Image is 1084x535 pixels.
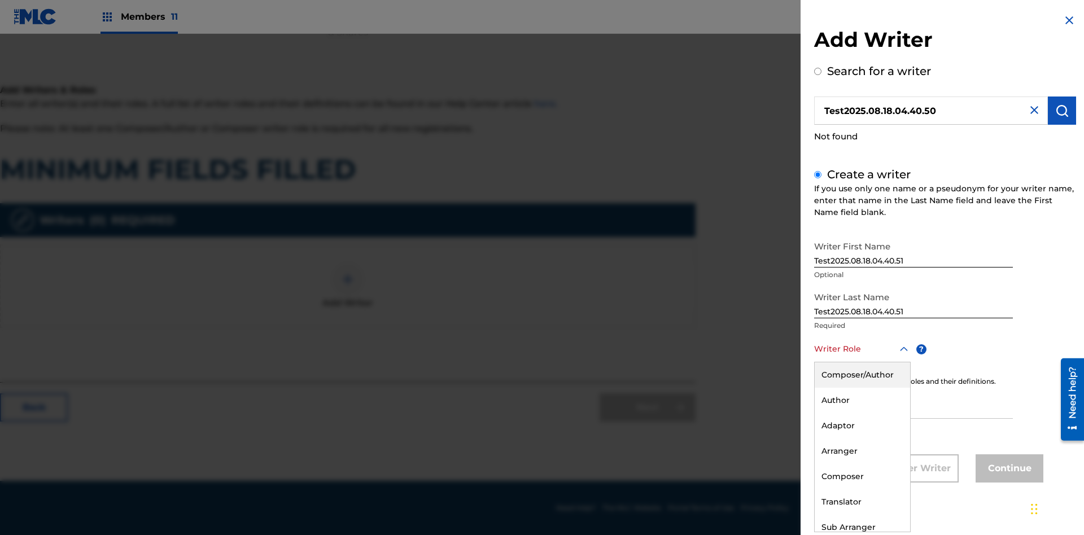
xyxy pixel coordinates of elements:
[121,10,178,23] span: Members
[815,438,910,464] div: Arranger
[171,11,178,22] span: 11
[815,413,910,438] div: Adaptor
[815,362,910,388] div: Composer/Author
[1055,104,1069,117] img: Search Works
[1028,103,1041,117] img: close
[815,489,910,515] div: Translator
[827,168,911,181] label: Create a writer
[814,376,1076,387] div: Click for a list of writer roles and their definitions.
[814,421,1013,431] p: Optional
[814,125,1076,149] div: Not found
[814,183,1076,218] div: If you use only one name or a pseudonym for your writer name, enter that name in the Last Name fi...
[814,97,1048,125] input: Search writer's name or IPI Number
[814,321,1013,331] p: Required
[14,8,57,25] img: MLC Logo
[100,10,114,24] img: Top Rightsholders
[827,64,931,78] label: Search for a writer
[1031,492,1038,526] div: Drag
[814,270,1013,280] p: Optional
[815,464,910,489] div: Composer
[814,27,1076,56] h2: Add Writer
[1028,481,1084,535] iframe: Chat Widget
[815,388,910,413] div: Author
[916,344,926,354] span: ?
[1052,354,1084,446] iframe: Resource Center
